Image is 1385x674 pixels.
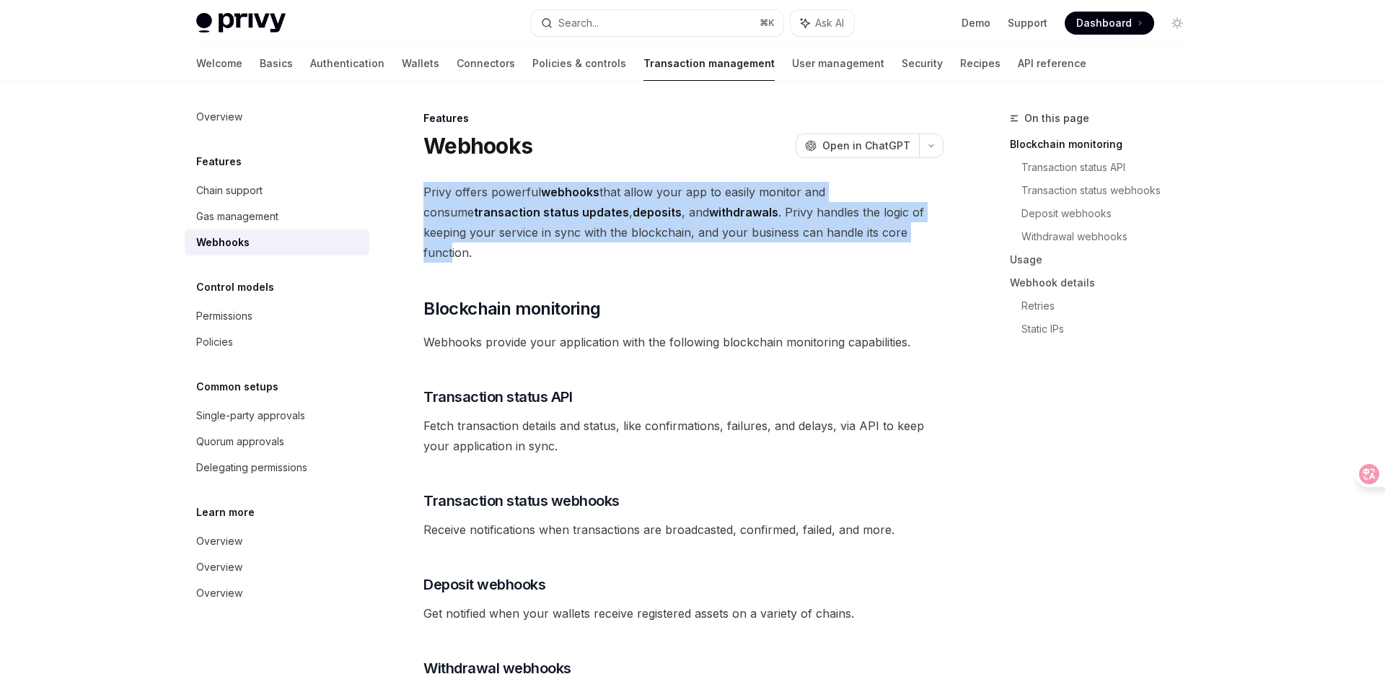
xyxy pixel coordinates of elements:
span: Fetch transaction details and status, like confirmations, failures, and delays, via API to keep y... [423,416,944,456]
a: Dashboard [1065,12,1154,35]
h5: Common setups [196,378,278,395]
div: Single-party approvals [196,407,305,424]
span: Deposit webhooks [423,574,545,595]
a: Overview [185,580,369,606]
a: User management [792,46,884,81]
span: Transaction status API [423,387,572,407]
a: Permissions [185,303,369,329]
a: Authentication [310,46,384,81]
div: Overview [196,108,242,126]
div: Quorum approvals [196,433,284,450]
div: Overview [196,559,242,576]
a: Wallets [402,46,439,81]
a: Connectors [457,46,515,81]
span: Get notified when your wallets receive registered assets on a variety of chains. [423,603,944,623]
div: Overview [196,585,242,602]
h5: Learn more [196,504,255,521]
a: Recipes [960,46,1001,81]
button: Search...⌘K [531,10,783,36]
a: Single-party approvals [185,403,369,429]
h1: Webhooks [423,133,532,159]
strong: transaction status updates [474,205,629,219]
a: Basics [260,46,293,81]
a: Delegating permissions [185,455,369,481]
a: Transaction status API [1021,156,1200,179]
a: Webhook details [1010,271,1200,294]
strong: webhooks [541,185,599,199]
div: Features [423,111,944,126]
a: Overview [185,554,369,580]
span: Open in ChatGPT [822,139,910,153]
div: Webhooks [196,234,250,251]
a: Blockchain monitoring [1010,133,1200,156]
span: Receive notifications when transactions are broadcasted, confirmed, failed, and more. [423,520,944,540]
button: Ask AI [791,10,854,36]
span: Dashboard [1076,16,1132,30]
div: Policies [196,333,233,351]
span: On this page [1024,110,1089,127]
a: Withdrawal webhooks [1021,225,1200,248]
h5: Control models [196,279,274,296]
strong: deposits [633,205,682,219]
div: Search... [558,14,599,32]
a: Gas management [185,203,369,229]
a: Transaction management [643,46,775,81]
a: Usage [1010,248,1200,271]
a: Chain support [185,178,369,203]
a: Demo [962,16,990,30]
strong: withdrawals [709,205,778,219]
h5: Features [196,153,242,170]
a: Security [902,46,943,81]
span: Ask AI [815,16,844,30]
div: Delegating permissions [196,459,307,476]
a: Retries [1021,294,1200,318]
a: API reference [1018,46,1086,81]
div: Overview [196,533,242,550]
a: Overview [185,528,369,554]
span: Transaction status webhooks [423,491,620,511]
a: Support [1008,16,1047,30]
a: Overview [185,104,369,130]
a: Quorum approvals [185,429,369,455]
a: Webhooks [185,229,369,255]
a: Policies & controls [532,46,626,81]
div: Gas management [196,208,278,225]
a: Deposit webhooks [1021,202,1200,225]
img: light logo [196,13,286,33]
span: ⌘ K [760,17,775,29]
span: Privy offers powerful that allow your app to easily monitor and consume , , and . Privy handles t... [423,182,944,263]
button: Toggle dark mode [1166,12,1189,35]
div: Permissions [196,307,252,325]
a: Transaction status webhooks [1021,179,1200,202]
button: Open in ChatGPT [796,134,919,158]
a: Policies [185,329,369,355]
a: Static IPs [1021,318,1200,341]
span: Webhooks provide your application with the following blockchain monitoring capabilities. [423,332,944,352]
div: Chain support [196,182,263,199]
a: Welcome [196,46,242,81]
span: Blockchain monitoring [423,297,600,320]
